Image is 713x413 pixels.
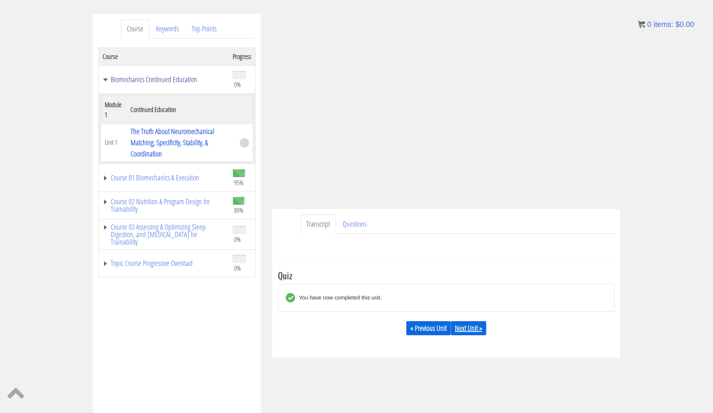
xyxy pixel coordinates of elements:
[229,47,255,65] th: Progress
[234,206,244,214] span: 89%
[127,96,236,124] th: Continued Education
[638,21,645,28] img: icon11.png
[647,20,651,28] span: 0
[451,321,486,335] a: Next Unit »
[101,124,127,161] td: Unit 1
[99,47,229,65] th: Course
[121,19,149,38] a: Course
[234,178,244,187] span: 95%
[234,80,241,88] span: 0%
[676,20,694,28] bdi: 0.00
[638,20,694,28] a: 0 items: $0.00
[295,293,382,302] div: You have now completed this unit.
[278,270,615,280] h3: Quiz
[234,264,241,272] span: 0%
[676,20,680,28] span: $
[654,20,673,28] span: items:
[101,96,127,124] th: Module 1
[102,198,225,213] a: Course 02 Nutrition & Program Design for Trainability
[234,235,241,243] span: 0%
[102,260,225,267] a: Topic Course Progressive Overload
[186,19,223,38] a: Top Points
[300,215,336,234] a: Transcript
[131,126,214,159] a: The Truth About Neuromechanical Matching, Specificity, Stability, & Coordination
[337,215,373,234] a: Questions
[102,76,225,83] a: Biomechanics Continued Education
[102,223,225,246] a: Course 03 Assessing & Optimizing Sleep Digestion, and [MEDICAL_DATA] for Trainability
[406,321,451,335] a: « Previous Unit
[102,174,225,181] a: Course 01 Biomechanics & Execution
[150,19,185,38] a: Keywords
